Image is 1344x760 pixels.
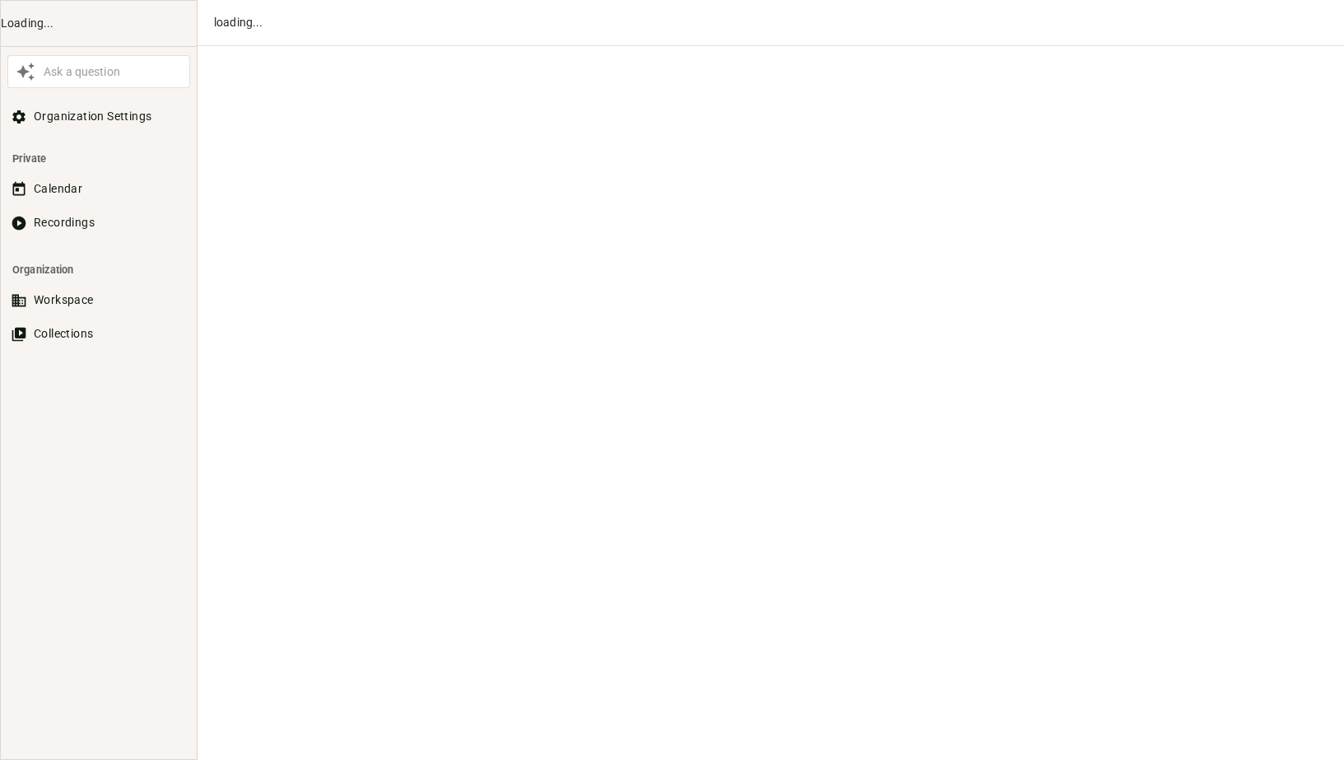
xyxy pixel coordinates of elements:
[7,101,190,132] button: Organization Settings
[7,174,190,204] button: Calendar
[7,207,190,238] button: Recordings
[7,319,190,349] button: Collections
[7,254,190,285] li: Organization
[1,15,197,32] div: Loading...
[40,63,186,81] div: Ask a question
[12,58,40,86] button: Awesile Icon
[214,14,1319,31] div: loading...
[7,285,190,315] button: Workspace
[7,143,190,174] li: Private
